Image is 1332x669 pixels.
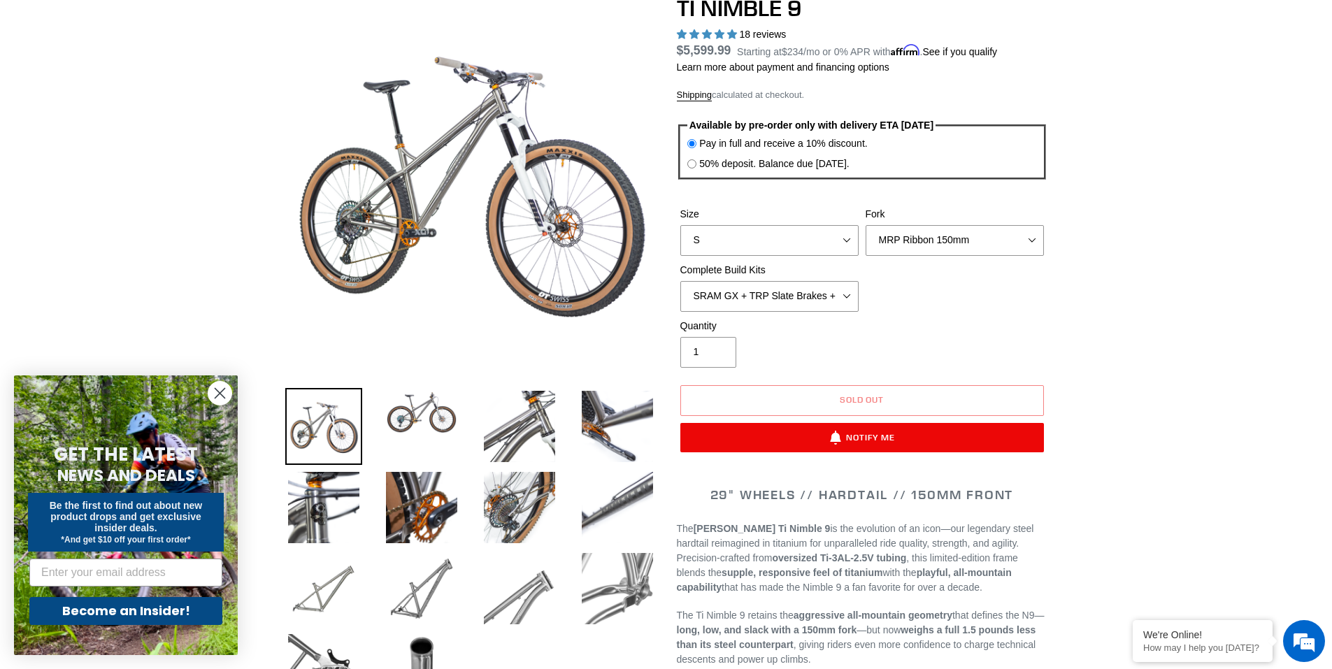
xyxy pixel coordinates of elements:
[694,523,831,534] strong: [PERSON_NAME] Ti Nimble 9
[677,43,731,57] span: $5,599.99
[739,29,786,40] span: 18 reviews
[579,469,656,546] img: Load image into Gallery viewer, TI NIMBLE 9
[866,207,1044,222] label: Fork
[680,207,859,222] label: Size
[29,559,222,587] input: Enter your email address
[208,381,232,405] button: Close dialog
[922,46,997,57] a: See if you qualify - Learn more about Affirm Financing (opens in modal)
[29,597,222,625] button: Become an Insider!
[481,550,558,627] img: Load image into Gallery viewer, TI NIMBLE 9
[54,442,198,467] span: GET THE LATEST
[737,41,997,59] p: Starting at /mo or 0% APR with .
[680,385,1044,416] button: Sold out
[1143,642,1262,653] p: How may I help you today?
[710,487,1014,503] span: 29" WHEELS // HARDTAIL // 150MM FRONT
[383,469,460,546] img: Load image into Gallery viewer, TI NIMBLE 9
[579,388,656,465] img: Load image into Gallery viewer, TI NIMBLE 9
[677,521,1047,595] p: The is the evolution of an icon—our legendary steel hardtail reimagined in titanium for unparalle...
[677,624,857,635] strong: long, low, and slack with a 150mm fork
[699,157,850,171] label: 50% deposit. Balance due [DATE].
[687,118,936,133] legend: Available by pre-order only with delivery ETA [DATE]
[57,464,195,487] span: NEWS AND DEALS
[383,550,460,627] img: Load image into Gallery viewer, TI NIMBLE 9
[840,394,885,405] span: Sold out
[579,550,656,627] img: Load image into Gallery viewer, TI NIMBLE 9
[285,550,362,627] img: Load image into Gallery viewer, TI NIMBLE 9
[285,469,362,546] img: Load image into Gallery viewer, TI NIMBLE 9
[794,610,952,621] strong: aggressive all-mountain geometry
[782,46,803,57] span: $234
[677,89,712,101] a: Shipping
[677,62,889,73] a: Learn more about payment and financing options
[1143,629,1262,640] div: We're Online!
[481,469,558,546] img: Load image into Gallery viewer, TI NIMBLE 9
[677,624,1036,650] strong: weighs a full 1.5 pounds less than its steel counterpart
[680,263,859,278] label: Complete Build Kits
[677,608,1047,667] p: The Ti Nimble 9 retains the that defines the N9— —but now , giving riders even more confidence to...
[891,44,920,56] span: Affirm
[383,388,460,437] img: Load image into Gallery viewer, TI NIMBLE 9
[285,388,362,465] img: Load image into Gallery viewer, TI NIMBLE 9
[61,535,190,545] span: *And get $10 off your first order*
[680,423,1044,452] button: Notify Me
[677,29,740,40] span: 4.89 stars
[772,552,906,563] strong: oversized Ti-3AL-2.5V tubing
[680,319,859,333] label: Quantity
[677,88,1047,102] div: calculated at checkout.
[699,136,867,151] label: Pay in full and receive a 10% discount.
[50,500,203,533] span: Be the first to find out about new product drops and get exclusive insider deals.
[481,388,558,465] img: Load image into Gallery viewer, TI NIMBLE 9
[722,567,882,578] strong: supple, responsive feel of titanium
